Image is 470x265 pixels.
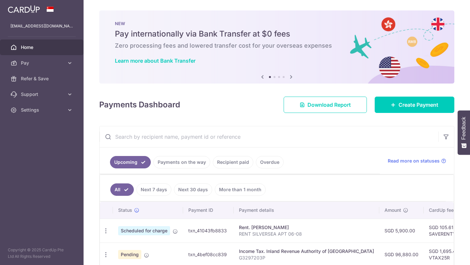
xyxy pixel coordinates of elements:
span: Feedback [461,117,467,140]
a: All [110,183,134,196]
a: Download Report [284,97,367,113]
a: Payments on the way [153,156,210,168]
span: Home [21,44,64,51]
span: Create Payment [399,101,438,109]
p: G3297203P [239,255,374,261]
a: Overdue [256,156,284,168]
span: Pending [118,250,141,259]
p: RENT SILVERSEA APT 06-08 [239,231,374,237]
img: CardUp [8,5,40,13]
a: Create Payment [375,97,454,113]
div: Income Tax. Inland Revenue Authority of [GEOGRAPHIC_DATA] [239,248,374,255]
span: CardUp fee [429,207,454,213]
span: Pay [21,60,64,66]
div: Rent. [PERSON_NAME] [239,224,374,231]
td: SGD 105.61 SAVERENT179 [424,219,466,242]
h6: Zero processing fees and lowered transfer cost for your overseas expenses [115,42,439,50]
span: Status [118,207,132,213]
a: Next 30 days [174,183,212,196]
span: Refer & Save [21,75,64,82]
iframe: Opens a widget where you can find more information [428,245,463,262]
a: Recipient paid [213,156,253,168]
span: Download Report [307,101,351,109]
a: Next 7 days [136,183,171,196]
th: Payment ID [183,202,234,219]
span: Support [21,91,64,98]
span: Read more on statuses [388,158,440,164]
span: Settings [21,107,64,113]
td: txn_41043fb8833 [183,219,234,242]
button: Feedback - Show survey [458,110,470,155]
img: Bank transfer banner [99,10,454,84]
a: Learn more about Bank Transfer [115,57,196,64]
th: Payment details [234,202,379,219]
h5: Pay internationally via Bank Transfer at $0 fees [115,29,439,39]
p: [EMAIL_ADDRESS][DOMAIN_NAME] [10,23,73,29]
a: More than 1 month [215,183,266,196]
td: SGD 5,900.00 [379,219,424,242]
p: NEW [115,21,439,26]
a: Read more on statuses [388,158,446,164]
h4: Payments Dashboard [99,99,180,111]
input: Search by recipient name, payment id or reference [100,126,438,147]
span: Amount [384,207,401,213]
a: Upcoming [110,156,151,168]
span: Scheduled for charge [118,226,170,235]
